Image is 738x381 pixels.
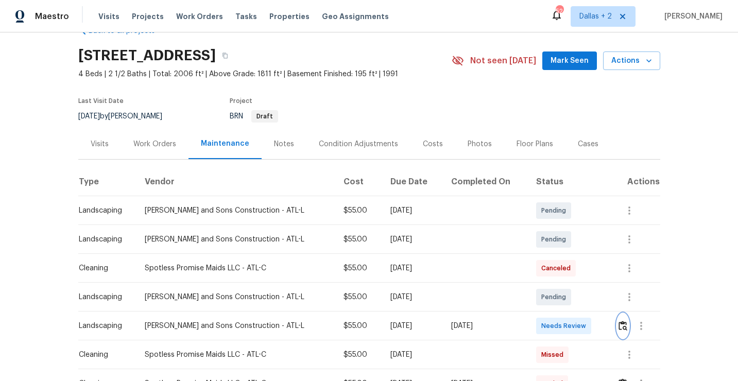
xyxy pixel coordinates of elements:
[145,205,327,216] div: [PERSON_NAME] and Sons Construction - ATL-L
[542,51,597,71] button: Mark Seen
[390,292,434,302] div: [DATE]
[322,11,389,22] span: Geo Assignments
[541,321,590,331] span: Needs Review
[390,350,434,360] div: [DATE]
[517,139,553,149] div: Floor Plans
[145,234,327,245] div: [PERSON_NAME] and Sons Construction - ATL-L
[579,11,612,22] span: Dallas + 2
[470,56,536,66] span: Not seen [DATE]
[541,350,568,360] span: Missed
[390,205,434,216] div: [DATE]
[252,113,277,119] span: Draft
[91,139,109,149] div: Visits
[390,263,434,273] div: [DATE]
[145,350,327,360] div: Spotless Promise Maids LLC - ATL-C
[611,55,652,67] span: Actions
[344,234,374,245] div: $55.00
[619,321,627,331] img: Review Icon
[145,321,327,331] div: [PERSON_NAME] and Sons Construction - ATL-L
[78,110,175,123] div: by [PERSON_NAME]
[556,6,563,16] div: 52
[98,11,119,22] span: Visits
[578,139,598,149] div: Cases
[609,167,660,196] th: Actions
[216,46,234,65] button: Copy Address
[451,321,520,331] div: [DATE]
[132,11,164,22] span: Projects
[319,139,398,149] div: Condition Adjustments
[133,139,176,149] div: Work Orders
[390,321,434,331] div: [DATE]
[443,167,528,196] th: Completed On
[660,11,723,22] span: [PERSON_NAME]
[79,234,129,245] div: Landscaping
[78,50,216,61] h2: [STREET_ADDRESS]
[423,139,443,149] div: Costs
[145,263,327,273] div: Spotless Promise Maids LLC - ATL-C
[382,167,442,196] th: Due Date
[79,292,129,302] div: Landscaping
[269,11,310,22] span: Properties
[551,55,589,67] span: Mark Seen
[335,167,382,196] th: Cost
[176,11,223,22] span: Work Orders
[78,167,137,196] th: Type
[344,263,374,273] div: $55.00
[344,321,374,331] div: $55.00
[541,292,570,302] span: Pending
[230,98,252,104] span: Project
[344,350,374,360] div: $55.00
[79,205,129,216] div: Landscaping
[79,321,129,331] div: Landscaping
[35,11,69,22] span: Maestro
[230,113,278,120] span: BRN
[79,263,129,273] div: Cleaning
[528,167,609,196] th: Status
[78,113,100,120] span: [DATE]
[344,292,374,302] div: $55.00
[617,314,629,338] button: Review Icon
[603,51,660,71] button: Actions
[344,205,374,216] div: $55.00
[145,292,327,302] div: [PERSON_NAME] and Sons Construction - ATL-L
[274,139,294,149] div: Notes
[541,234,570,245] span: Pending
[78,98,124,104] span: Last Visit Date
[136,167,335,196] th: Vendor
[79,350,129,360] div: Cleaning
[201,138,249,149] div: Maintenance
[541,205,570,216] span: Pending
[390,234,434,245] div: [DATE]
[541,263,575,273] span: Canceled
[235,13,257,20] span: Tasks
[78,69,452,79] span: 4 Beds | 2 1/2 Baths | Total: 2006 ft² | Above Grade: 1811 ft² | Basement Finished: 195 ft² | 1991
[468,139,492,149] div: Photos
